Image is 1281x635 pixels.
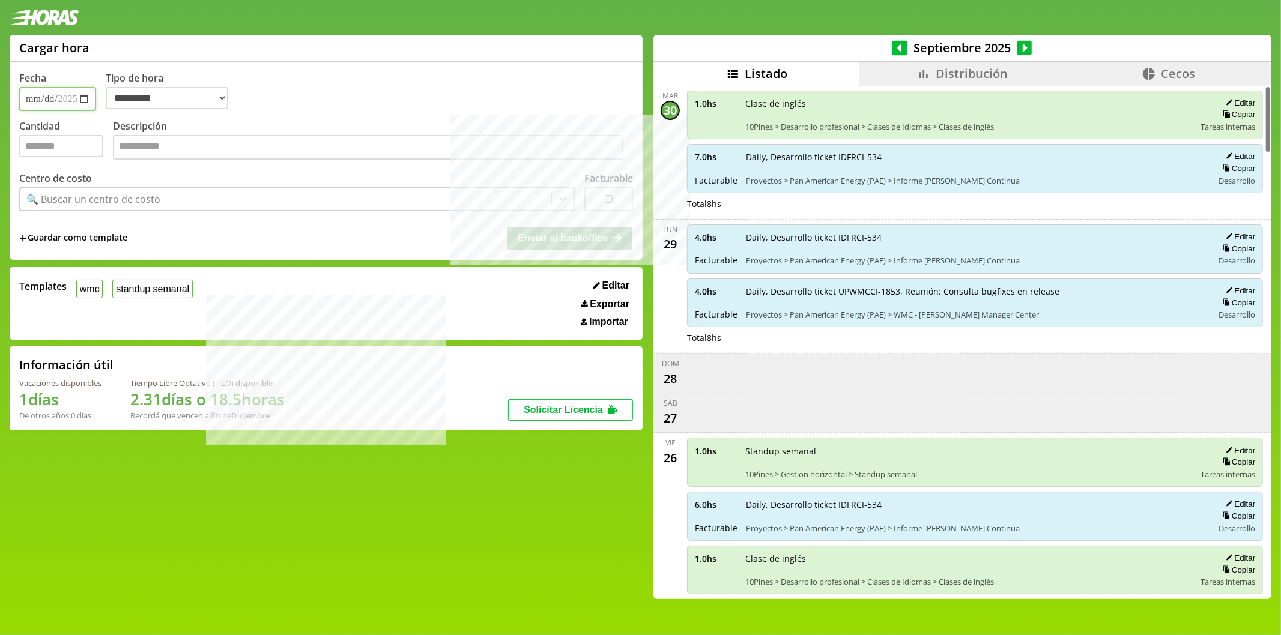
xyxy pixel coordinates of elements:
span: Distribución [936,65,1008,82]
button: standup semanal [112,280,192,298]
div: Tiempo Libre Optativo (TiLO) disponible [130,378,285,388]
div: De otros años: 0 días [19,410,101,421]
label: Cantidad [19,119,113,163]
div: Recordá que vencen a fin de [130,410,285,421]
span: Templates [19,280,67,293]
span: Solicitar Licencia [524,405,603,415]
span: Cecos [1161,65,1195,82]
label: Tipo de hora [106,71,238,111]
img: logotipo [10,10,79,25]
span: Listado [745,65,787,82]
span: Septiembre 2025 [907,40,1017,56]
div: scrollable content [653,86,1271,597]
button: Solicitar Licencia [508,399,633,421]
span: Importar [589,316,628,327]
h1: 2.31 días o 18.5 horas [130,388,285,410]
b: Diciembre [231,410,270,421]
div: Vacaciones disponibles [19,378,101,388]
button: Editar [590,280,633,292]
label: Centro de costo [19,172,92,185]
label: Facturable [584,172,633,185]
input: Cantidad [19,135,103,157]
label: Fecha [19,71,46,85]
span: + [19,232,26,245]
h2: Información útil [19,357,114,373]
h1: 1 días [19,388,101,410]
h1: Cargar hora [19,40,89,56]
span: Editar [602,280,629,291]
select: Tipo de hora [106,87,228,109]
textarea: Descripción [113,135,623,160]
span: +Guardar como template [19,232,127,245]
button: wmc [76,280,103,298]
div: 🔍 Buscar un centro de costo [26,193,160,206]
button: Exportar [578,298,633,310]
label: Descripción [113,119,633,163]
span: Exportar [590,299,629,310]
